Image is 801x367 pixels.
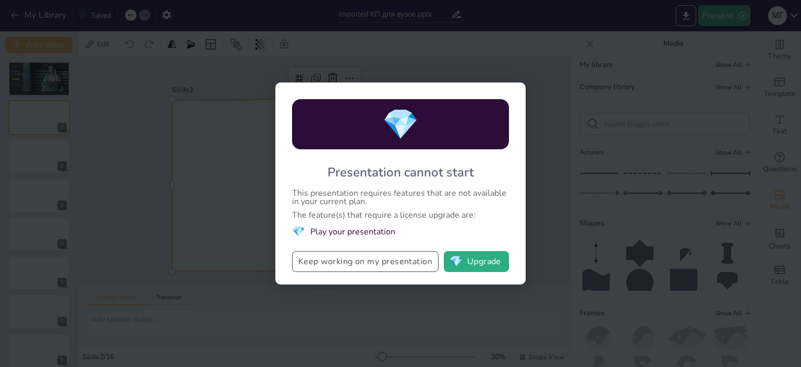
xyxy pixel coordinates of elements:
[444,251,509,272] button: diamondUpgrade
[292,251,439,272] button: Keep working on my presentation
[292,224,305,239] span: diamond
[450,256,463,267] span: diamond
[292,211,509,219] div: The feature(s) that require a license upgrade are:
[382,104,419,145] span: diamond
[327,164,474,181] div: Presentation cannot start
[292,189,509,206] div: This presentation requires features that are not available in your current plan.
[292,224,509,239] li: Play your presentation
